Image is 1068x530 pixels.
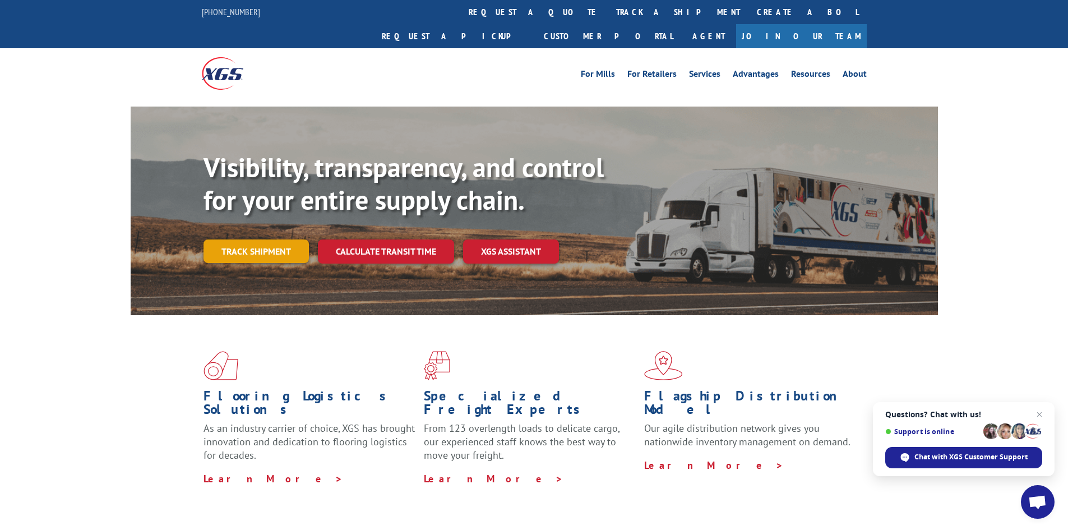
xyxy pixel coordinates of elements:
a: Learn More > [204,472,343,485]
img: xgs-icon-focused-on-flooring-red [424,351,450,380]
img: xgs-icon-total-supply-chain-intelligence-red [204,351,238,380]
a: Join Our Team [736,24,867,48]
a: Resources [791,70,830,82]
img: xgs-icon-flagship-distribution-model-red [644,351,683,380]
a: About [843,70,867,82]
h1: Flooring Logistics Solutions [204,389,415,422]
a: For Mills [581,70,615,82]
a: Advantages [733,70,779,82]
span: Questions? Chat with us! [885,410,1042,419]
a: For Retailers [627,70,677,82]
a: Services [689,70,720,82]
h1: Flagship Distribution Model [644,389,856,422]
span: Chat with XGS Customer Support [885,447,1042,468]
a: XGS ASSISTANT [463,239,559,264]
a: Calculate transit time [318,239,454,264]
span: Chat with XGS Customer Support [914,452,1028,462]
a: Customer Portal [535,24,681,48]
span: As an industry carrier of choice, XGS has brought innovation and dedication to flooring logistics... [204,422,415,462]
p: From 123 overlength loads to delicate cargo, our experienced staff knows the best way to move you... [424,422,636,472]
a: Agent [681,24,736,48]
a: Request a pickup [373,24,535,48]
span: Support is online [885,427,979,436]
a: Learn More > [644,459,784,472]
a: Open chat [1021,485,1055,519]
b: Visibility, transparency, and control for your entire supply chain. [204,150,604,217]
a: Learn More > [424,472,563,485]
a: Track shipment [204,239,309,263]
a: [PHONE_NUMBER] [202,6,260,17]
span: Our agile distribution network gives you nationwide inventory management on demand. [644,422,850,448]
h1: Specialized Freight Experts [424,389,636,422]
